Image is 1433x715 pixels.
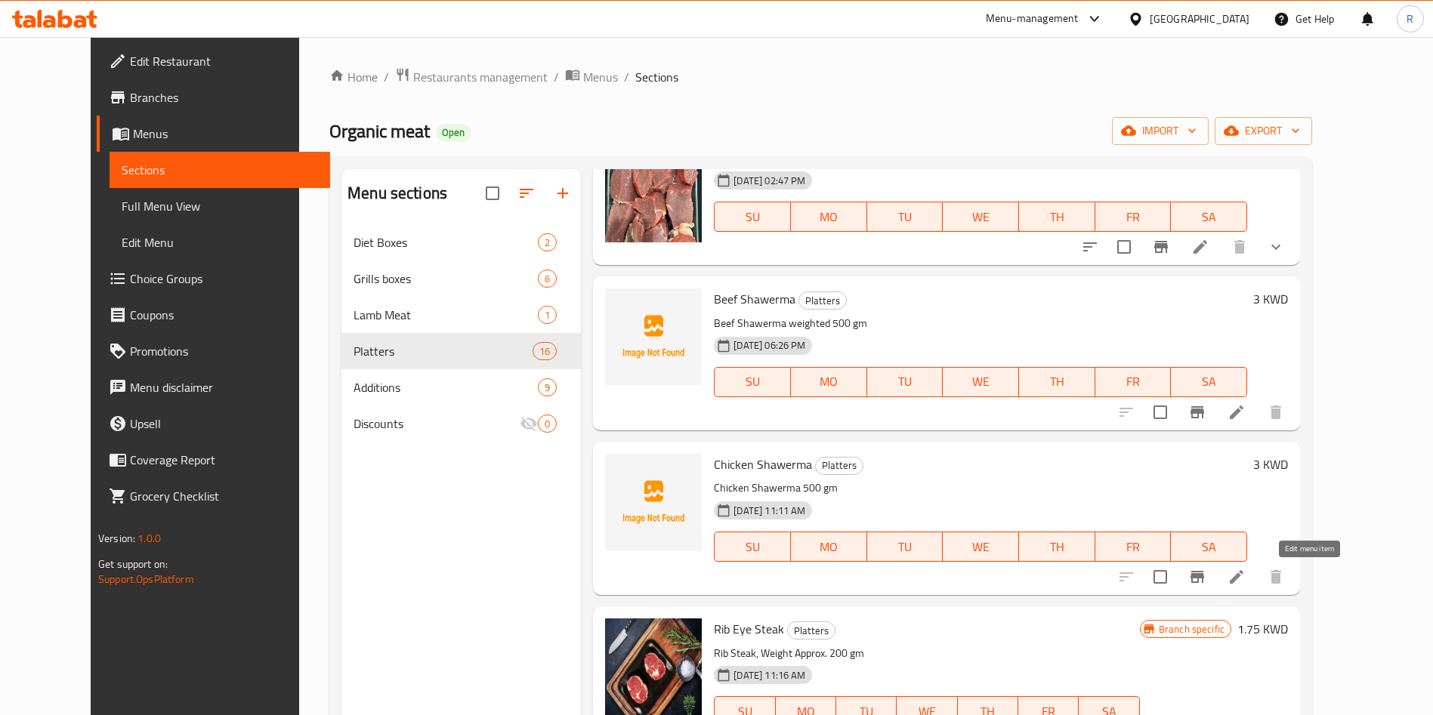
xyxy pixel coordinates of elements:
a: Edit Menu [110,224,330,260]
span: Sort sections [508,175,545,211]
button: SA [1171,532,1247,562]
span: FR [1101,206,1166,228]
span: 0 [539,417,556,431]
span: Grills boxes [354,270,538,288]
span: Sections [122,161,318,179]
div: Grills boxes6 [341,260,581,297]
span: Lamb Meat [354,306,538,324]
span: Menu disclaimer [130,378,318,396]
button: SU [714,532,791,562]
div: Additions9 [341,369,581,405]
span: 16 [533,344,556,359]
span: [DATE] 06:26 PM [727,338,811,353]
span: Branch specific [1153,622,1231,636]
button: SU [714,367,791,397]
button: import [1112,117,1209,145]
span: [DATE] 11:11 AM [727,504,811,518]
div: items [538,233,557,251]
span: Menus [583,68,618,86]
span: Beef Shawerma [714,288,795,310]
span: TH [1025,206,1089,228]
span: MO [797,206,861,228]
a: Home [329,68,378,86]
span: Platters [816,457,863,474]
span: 1 [539,308,556,322]
span: Upsell [130,415,318,433]
button: TH [1019,202,1095,232]
button: TH [1019,367,1095,397]
div: Diet Boxes2 [341,224,581,260]
span: WE [949,371,1013,393]
span: Version: [98,529,135,548]
span: Restaurants management [413,68,548,86]
button: SU [714,202,791,232]
span: WE [949,206,1013,228]
a: Branches [97,79,330,116]
span: TU [873,206,937,228]
svg: Inactive section [520,415,538,433]
button: SA [1171,367,1247,397]
a: Promotions [97,333,330,369]
div: Platters [815,457,863,475]
button: MO [791,532,867,562]
span: Promotions [130,342,318,360]
nav: Menu sections [341,218,581,448]
a: Edit menu item [1191,238,1209,256]
p: Chicken Shawerma 500 gm [714,479,1247,498]
button: TU [867,532,943,562]
span: TH [1025,371,1089,393]
button: Branch-specific-item [1179,394,1215,430]
button: WE [943,202,1019,232]
button: MO [791,202,867,232]
span: [DATE] 11:16 AM [727,668,811,683]
a: Coverage Report [97,442,330,478]
span: Select all sections [477,177,508,209]
nav: breadcrumb [329,67,1312,87]
span: Select to update [1108,231,1140,263]
span: MO [797,536,861,558]
span: [DATE] 02:47 PM [727,174,811,188]
a: Menus [97,116,330,152]
button: show more [1258,229,1294,265]
button: WE [943,532,1019,562]
span: Rib Eye Steak [714,618,784,640]
span: Branches [130,88,318,106]
button: export [1215,117,1312,145]
div: Additions [354,378,538,396]
div: Platters [354,342,533,360]
span: Coupons [130,306,318,324]
button: delete [1258,559,1294,595]
div: Platters [787,621,835,639]
h2: Menu sections [347,182,447,205]
a: Full Menu View [110,188,330,224]
li: / [384,68,389,86]
span: Chicken Shawerma [714,453,812,476]
span: SU [721,371,785,393]
span: TU [873,371,937,393]
span: Select to update [1144,396,1176,428]
span: Select to update [1144,561,1176,593]
a: Sections [110,152,330,188]
span: Organic meat [329,114,430,148]
span: SA [1177,536,1241,558]
a: Edit Restaurant [97,43,330,79]
button: MO [791,367,867,397]
button: FR [1095,202,1172,232]
h6: 3 KWD [1253,288,1288,310]
span: Coverage Report [130,451,318,469]
span: SA [1177,206,1241,228]
span: 2 [539,236,556,250]
span: Get support on: [98,554,168,574]
div: items [538,306,557,324]
span: 6 [539,272,556,286]
a: Restaurants management [395,67,548,87]
span: Choice Groups [130,270,318,288]
div: items [538,378,557,396]
button: FR [1095,532,1172,562]
div: Discounts0 [341,405,581,442]
button: TH [1019,532,1095,562]
div: Discounts [354,415,520,433]
span: Menus [133,125,318,143]
span: TU [873,536,937,558]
